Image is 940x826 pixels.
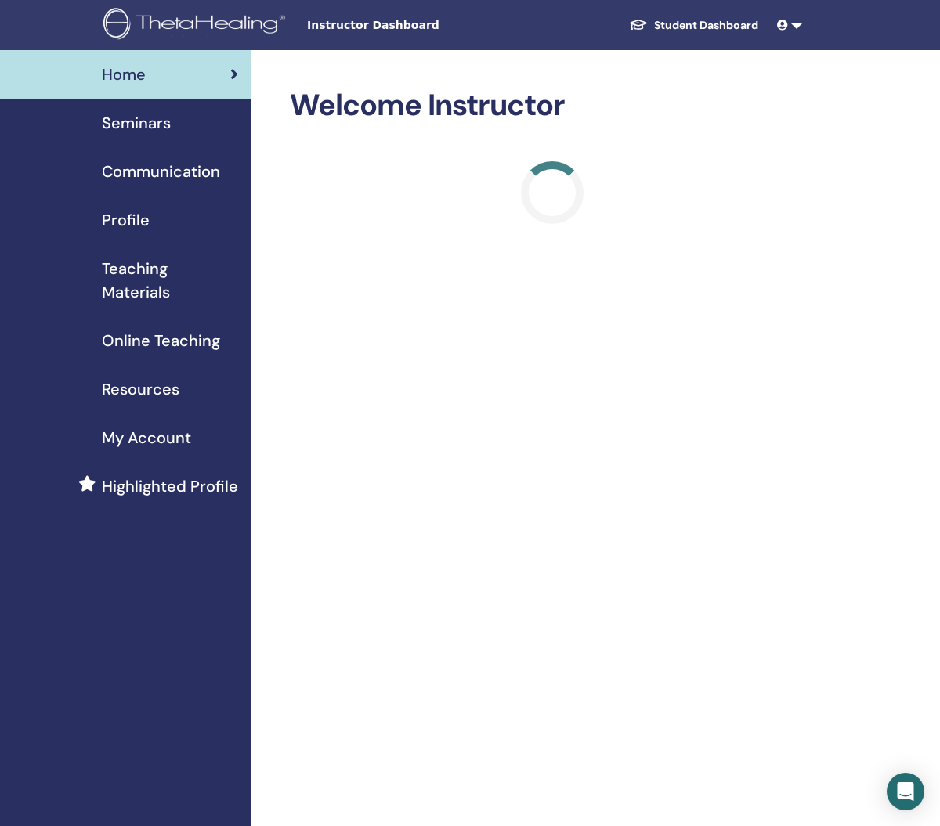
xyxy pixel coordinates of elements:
span: Online Teaching [102,329,220,352]
img: logo.png [103,8,291,43]
span: Highlighted Profile [102,474,238,498]
div: Open Intercom Messenger [887,773,924,810]
span: Resources [102,377,179,401]
span: Communication [102,160,220,183]
span: Profile [102,208,150,232]
span: My Account [102,426,191,449]
a: Student Dashboard [616,11,771,40]
span: Teaching Materials [102,257,238,304]
span: Seminars [102,111,171,135]
span: Home [102,63,146,86]
img: graduation-cap-white.svg [629,18,648,31]
h2: Welcome Instructor [290,88,815,124]
span: Instructor Dashboard [307,17,542,34]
